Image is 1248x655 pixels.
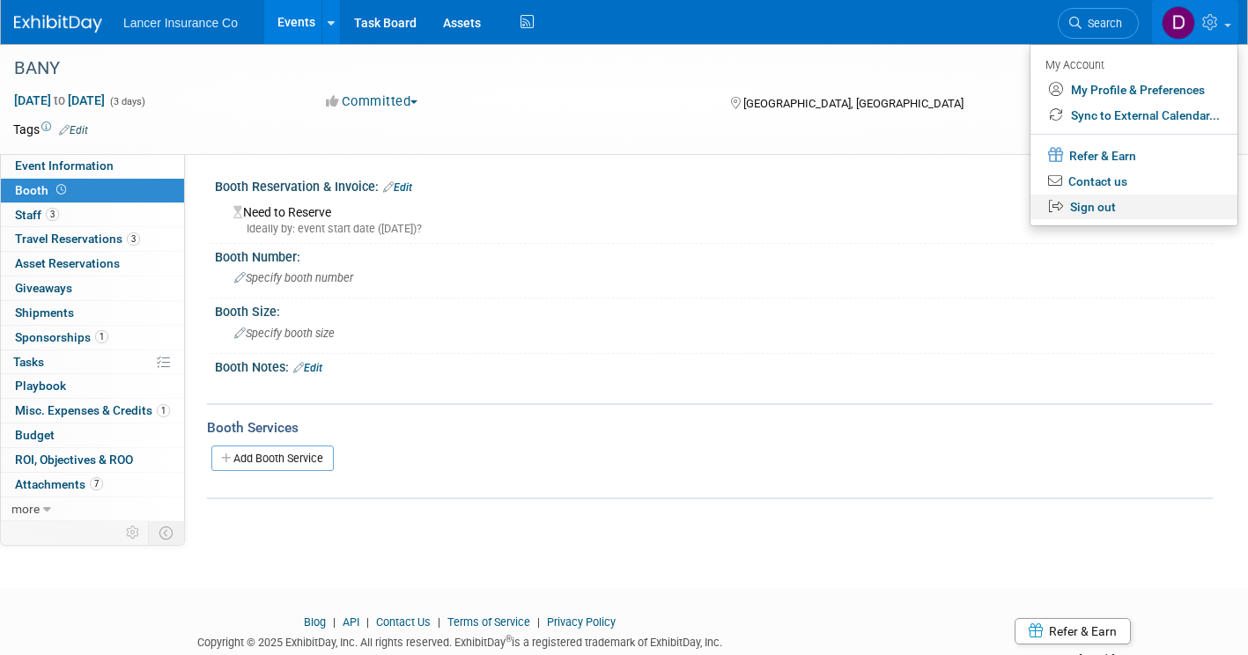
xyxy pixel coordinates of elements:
sup: ® [506,634,512,644]
a: Shipments [1,301,184,325]
a: Playbook [1,374,184,398]
span: Misc. Expenses & Credits [15,403,170,417]
span: 1 [157,404,170,417]
div: Copyright © 2025 ExhibitDay, Inc. All rights reserved. ExhibitDay is a registered trademark of Ex... [13,630,906,651]
span: ROI, Objectives & ROO [15,453,133,467]
span: Staff [15,208,59,222]
a: Edit [59,124,88,136]
span: Budget [15,428,55,442]
div: My Account [1045,54,1220,75]
div: Booth Number: [215,244,1213,266]
span: [GEOGRAPHIC_DATA], [GEOGRAPHIC_DATA] [743,97,964,110]
span: Event Information [15,158,114,173]
span: Asset Reservations [15,256,120,270]
a: Budget [1,423,184,447]
a: Booth [1,179,184,202]
a: Refer & Earn [1015,618,1131,644]
div: Ideally by: event start date ([DATE])? [233,221,1200,237]
a: Travel Reservations3 [1,227,184,251]
a: Terms of Service [447,615,530,629]
a: Refer & Earn [1030,142,1237,169]
div: Booth Size: [215,298,1213,320]
a: Attachments7 [1,473,184,497]
button: Committed [320,92,425,111]
span: Shipments [15,305,74,320]
a: Asset Reservations [1,252,184,276]
span: Specify booth size [234,327,335,340]
span: | [433,615,445,629]
a: Sign out [1030,195,1237,220]
span: Giveaways [15,281,72,295]
a: Sponsorships1 [1,326,184,350]
span: | [533,615,544,629]
a: ROI, Objectives & ROO [1,448,184,472]
a: API [343,615,359,629]
span: Specify booth number [234,271,353,284]
a: My Profile & Preferences [1030,77,1237,103]
span: 3 [127,232,140,246]
span: to [51,93,68,107]
span: 7 [90,477,103,490]
a: Tasks [1,350,184,374]
td: Tags [13,121,88,138]
a: Edit [293,362,322,374]
a: Misc. Expenses & Credits1 [1,399,184,423]
div: Need to Reserve [228,199,1200,237]
a: Privacy Policy [547,615,616,629]
span: | [329,615,340,629]
span: | [362,615,373,629]
a: Blog [304,615,326,629]
a: Event Information [1,154,184,178]
img: ExhibitDay [14,15,102,33]
span: Playbook [15,379,66,393]
a: Add Booth Service [211,445,334,471]
span: Lancer Insurance Co [123,16,238,30]
span: Sponsorships [15,330,108,344]
span: [DATE] [DATE] [13,92,106,108]
div: BANY [8,53,1111,85]
span: Booth [15,183,70,197]
span: Tasks [13,355,44,369]
a: Edit [383,181,412,194]
span: Booth not reserved yet [53,183,70,196]
span: Attachments [15,477,103,491]
span: 1 [95,330,108,343]
img: Dawn Quinn [1162,6,1195,40]
span: Search [1082,17,1122,30]
span: (3 days) [108,96,145,107]
div: Booth Services [207,418,1213,438]
div: Booth Reservation & Invoice: [215,173,1213,196]
td: Personalize Event Tab Strip [118,521,149,544]
a: Staff3 [1,203,184,227]
a: Contact us [1030,169,1237,195]
div: Booth Notes: [215,354,1213,377]
a: Contact Us [376,615,431,629]
a: Sync to External Calendar... [1030,103,1237,129]
span: Travel Reservations [15,232,140,246]
a: more [1,497,184,521]
td: Toggle Event Tabs [149,521,185,544]
a: Giveaways [1,276,184,300]
span: more [11,502,40,516]
span: 3 [46,208,59,221]
a: Search [1058,8,1139,39]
